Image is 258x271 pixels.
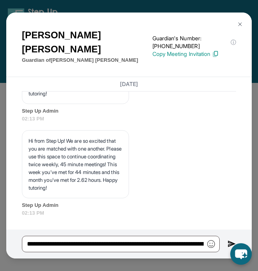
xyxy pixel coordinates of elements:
img: Copy Icon [212,50,219,57]
p: Copy Meeting Invitation [152,50,236,58]
span: 02:13 PM [22,115,236,123]
span: Step Up Admin [22,201,236,209]
p: Guardian of [PERSON_NAME] [PERSON_NAME] [22,56,152,64]
span: Step Up Admin [22,107,236,115]
span: ⓘ [231,38,236,46]
button: chat-button [230,243,252,265]
p: Hi from Step Up! We are so excited that you are matched with one another. Please use this space t... [29,137,122,192]
h3: [DATE] [22,80,236,88]
img: Emoji [207,240,215,248]
p: Guardian's Number: [PHONE_NUMBER] [152,34,236,50]
img: Send icon [228,239,236,248]
h1: [PERSON_NAME] [PERSON_NAME] [22,28,152,56]
span: 02:13 PM [22,209,236,217]
img: Close Icon [237,21,243,27]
